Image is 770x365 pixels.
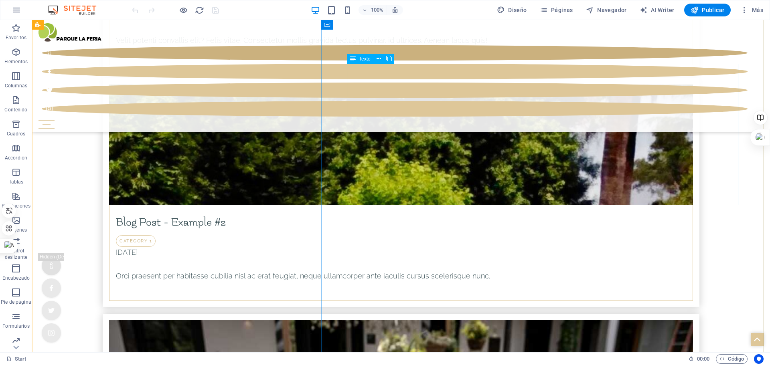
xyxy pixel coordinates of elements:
span: Más [740,6,763,14]
span: 00 00 [697,354,709,364]
h6: Tiempo de la sesión [689,354,710,364]
p: Accordion [5,155,27,161]
img: Editor Logo [46,5,106,15]
button: reload [195,5,204,15]
span: Diseño [497,6,527,14]
a: Haz clic para cancelar la selección y doble clic para abrir páginas [6,354,26,364]
span: AI Writer [640,6,675,14]
span: Texto [359,56,371,61]
p: Encabezado [2,275,30,281]
button: AI Writer [636,4,678,16]
h6: 100% [371,5,383,15]
p: Contenido [4,107,27,113]
button: 100% [359,5,387,15]
p: Imágenes [5,227,27,233]
i: Volver a cargar página [195,6,204,15]
button: Publicar [684,4,731,16]
p: Columnas [5,83,28,89]
p: Tablas [9,179,24,185]
p: Favoritos [6,34,26,41]
span: Páginas [540,6,573,14]
span: Publicar [691,6,725,14]
span: Código [719,354,744,364]
p: Prestaciones [2,203,30,209]
p: Cuadros [7,131,26,137]
button: Navegador [583,4,630,16]
button: Haz clic para salir del modo de previsualización y seguir editando [178,5,188,15]
span: Navegador [586,6,627,14]
button: Código [716,354,748,364]
p: Formularios [2,323,29,329]
button: Páginas [537,4,576,16]
p: Pie de página [1,299,31,305]
button: Usercentrics [754,354,764,364]
span: : [703,356,704,362]
p: Elementos [4,58,28,65]
button: Diseño [494,4,530,16]
button: Más [737,4,766,16]
i: Al redimensionar, ajustar el nivel de zoom automáticamente para ajustarse al dispositivo elegido. [391,6,399,14]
